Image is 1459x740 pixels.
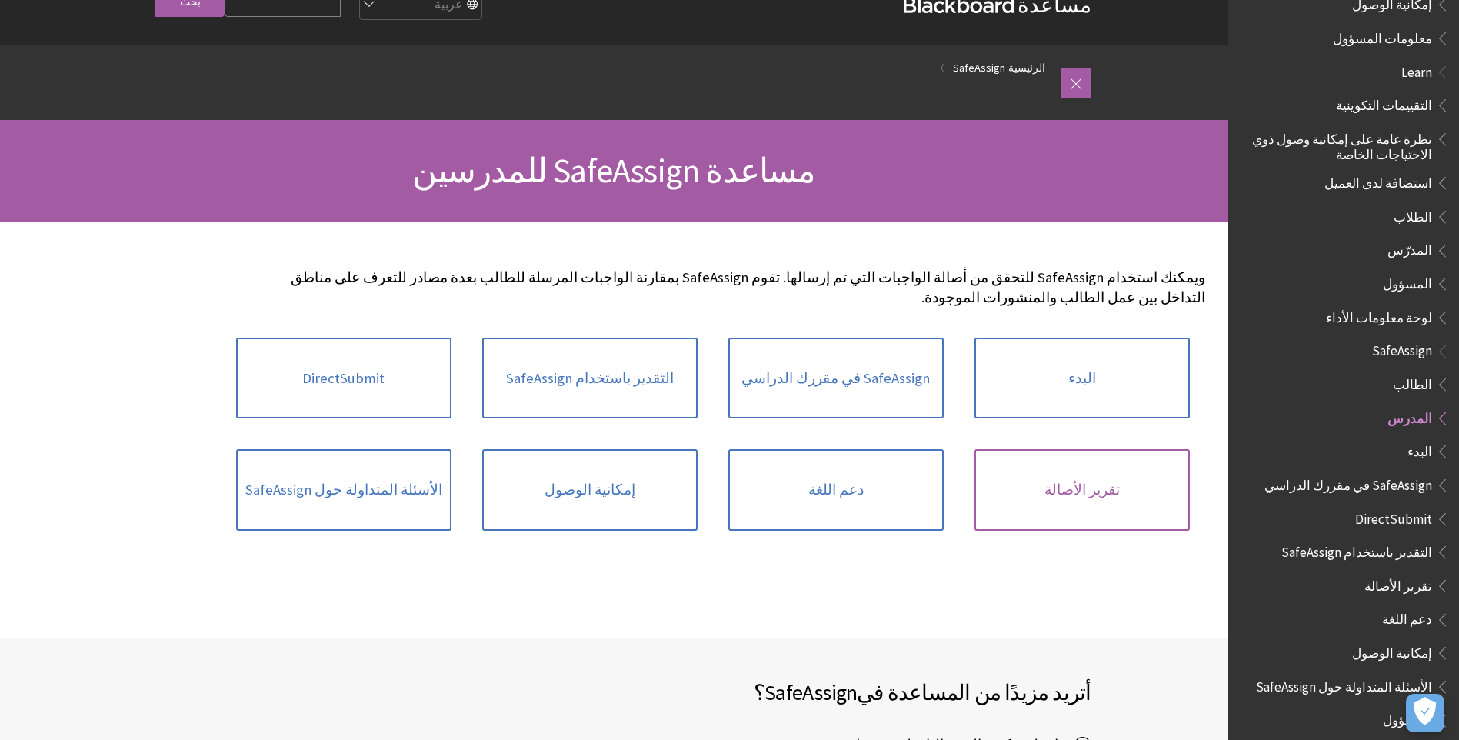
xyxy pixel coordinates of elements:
[728,449,944,531] a: دعم اللغة
[1008,58,1045,78] a: الرئيسية
[764,678,857,706] span: SafeAssign
[1237,338,1450,734] nav: Book outline for Blackboard SafeAssign
[251,268,1205,308] p: ويمكنك استخدام SafeAssign للتحقق من أصالة الواجبات التي تم إرسالها. تقوم SafeAssign بمقارنة الواج...
[1383,708,1432,728] span: المسؤول
[1382,607,1432,628] span: دعم اللغة
[1264,472,1432,493] span: SafeAssign في مقررك الدراسي
[1394,204,1432,225] span: الطلاب
[1387,405,1432,426] span: المدرس
[1383,271,1432,292] span: المسؤول
[974,449,1190,531] a: تقرير الأصالة
[1281,539,1432,560] span: التقدير باستخدام SafeAssign
[1355,506,1432,527] span: DirectSubmit
[482,449,698,531] a: إمكانية الوصول
[1247,126,1432,162] span: نظرة عامة على إمكانية وصول ذوي الاحتياجات الخاصة
[615,676,1091,708] h2: أتريد مزيدًا من المساعدة في ؟
[1372,338,1432,359] span: SafeAssign
[1387,238,1432,258] span: المدرّس
[1336,92,1432,113] span: التقييمات التكوينية
[1256,674,1432,695] span: الأسئلة المتداولة حول SafeAssign
[1406,694,1444,732] button: فتح التفضيلات
[1324,170,1432,191] span: استضافة لدى العميل
[974,338,1190,419] a: البدء
[412,149,815,192] span: مساعدة SafeAssign للمدرسين
[728,338,944,419] a: SafeAssign في مقررك الدراسي
[953,58,1005,78] a: SafeAssign
[1326,305,1432,325] span: لوحة معلومات الأداء
[1401,59,1432,80] span: Learn
[1352,640,1432,661] span: إمكانية الوصول
[1364,573,1432,594] span: تقرير الأصالة
[1393,372,1432,392] span: الطالب
[1333,25,1432,46] span: معلومات المسؤول
[236,338,451,419] a: DirectSubmit
[1407,438,1432,459] span: البدء
[236,449,451,531] a: الأسئلة المتداولة حول SafeAssign
[1237,59,1450,331] nav: Book outline for Blackboard Learn Help
[482,338,698,419] a: التقدير باستخدام SafeAssign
